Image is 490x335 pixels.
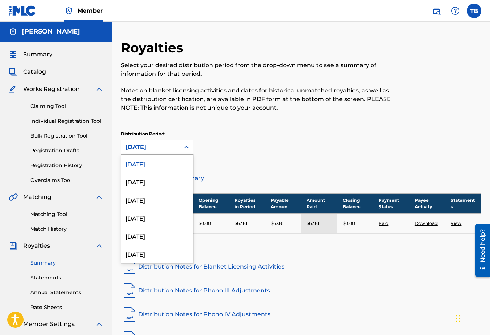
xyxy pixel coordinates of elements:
[95,193,104,201] img: expand
[121,245,193,263] div: [DATE]
[121,258,138,275] img: pdf
[409,193,445,213] th: Payee Activity
[121,155,193,173] div: [DATE]
[432,6,441,15] img: search
[121,170,481,187] a: Distribution Summary
[379,221,388,226] a: Paid
[9,27,17,36] img: Accounts
[121,131,193,137] p: Distribution Period:
[30,274,104,282] a: Statements
[30,117,104,125] a: Individual Registration Tool
[121,227,193,245] div: [DATE]
[95,320,104,329] img: expand
[337,193,373,213] th: Closing Balance
[470,221,490,279] iframe: Resource Center
[199,220,211,227] p: $0.00
[30,132,104,140] a: Bulk Registration Tool
[30,210,104,218] a: Matching Tool
[30,177,104,184] a: Overclaims Tool
[9,193,18,201] img: Matching
[30,162,104,169] a: Registration History
[415,221,438,226] a: Download
[121,282,138,299] img: pdf
[30,103,104,110] a: Claiming Tool
[445,193,481,213] th: Statements
[30,225,104,233] a: Match History
[9,85,18,93] img: Works Registration
[121,282,481,299] a: Distribution Notes for Phono III Adjustments
[23,68,46,76] span: Catalog
[467,4,481,18] div: User Menu
[121,61,398,78] p: Select your desired distribution period from the drop-down menu to see a summary of information f...
[121,209,193,227] div: [DATE]
[23,193,51,201] span: Matching
[451,221,461,226] a: View
[9,50,52,59] a: SummarySummary
[121,40,187,56] h2: Royalties
[9,50,17,59] img: Summary
[22,27,80,36] h5: TAYLOR BIALY
[30,259,104,267] a: Summary
[30,304,104,311] a: Rate Sheets
[373,193,409,213] th: Payment Status
[23,50,52,59] span: Summary
[456,308,460,329] div: Drag
[307,220,319,227] p: $67.81
[271,220,283,227] p: $67.81
[121,258,481,275] a: Distribution Notes for Blanket Licensing Activities
[429,4,444,18] a: Public Search
[30,147,104,155] a: Registration Drafts
[265,193,301,213] th: Payable Amount
[451,6,460,15] img: help
[9,5,37,16] img: MLC Logo
[235,220,247,227] p: $67.81
[121,191,193,209] div: [DATE]
[23,242,50,250] span: Royalties
[448,4,462,18] div: Help
[121,306,481,323] a: Distribution Notes for Phono IV Adjustments
[343,220,355,227] p: $0.00
[30,289,104,296] a: Annual Statements
[121,86,398,112] p: Notes on blanket licensing activities and dates for historical unmatched royalties, as well as th...
[454,300,490,335] iframe: Chat Widget
[121,173,193,191] div: [DATE]
[23,320,75,329] span: Member Settings
[95,242,104,250] img: expand
[301,193,337,213] th: Amount Paid
[9,68,46,76] a: CatalogCatalog
[95,85,104,93] img: expand
[9,242,17,250] img: Royalties
[126,143,176,152] div: [DATE]
[121,306,138,323] img: pdf
[23,85,80,93] span: Works Registration
[9,68,17,76] img: Catalog
[193,193,229,213] th: Opening Balance
[77,6,103,15] span: Member
[64,6,73,15] img: Top Rightsholder
[229,193,265,213] th: Royalties in Period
